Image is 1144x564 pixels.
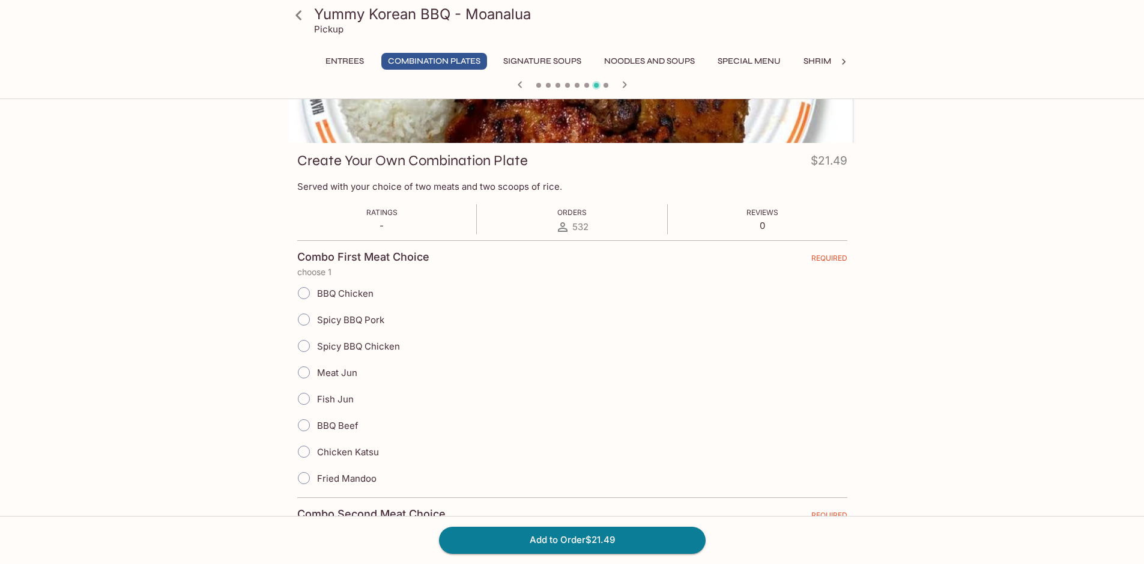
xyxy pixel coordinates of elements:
[797,53,883,70] button: Shrimp Combos
[557,208,587,217] span: Orders
[811,253,847,267] span: REQUIRED
[811,151,847,175] h4: $21.49
[317,420,359,431] span: BBQ Beef
[572,221,589,232] span: 532
[314,23,344,35] p: Pickup
[811,511,847,524] span: REQUIRED
[297,508,446,521] h4: Combo Second Meat Choice
[317,341,400,352] span: Spicy BBQ Chicken
[297,181,847,192] p: Served with your choice of two meats and two scoops of rice.
[598,53,701,70] button: Noodles and Soups
[711,53,787,70] button: Special Menu
[381,53,487,70] button: Combination Plates
[317,473,377,484] span: Fried Mandoo
[317,446,379,458] span: Chicken Katsu
[366,208,398,217] span: Ratings
[317,367,357,378] span: Meat Jun
[314,5,851,23] h3: Yummy Korean BBQ - Moanalua
[746,220,778,231] p: 0
[297,250,429,264] h4: Combo First Meat Choice
[366,220,398,231] p: -
[497,53,588,70] button: Signature Soups
[318,53,372,70] button: Entrees
[317,393,354,405] span: Fish Jun
[297,267,847,277] p: choose 1
[439,527,706,553] button: Add to Order$21.49
[297,151,528,170] h3: Create Your Own Combination Plate
[317,314,384,326] span: Spicy BBQ Pork
[317,288,374,299] span: BBQ Chicken
[746,208,778,217] span: Reviews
